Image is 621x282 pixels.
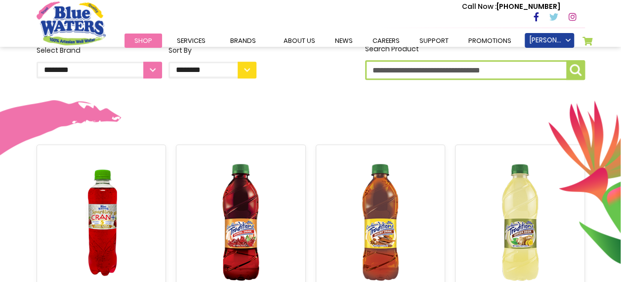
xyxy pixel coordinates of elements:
[37,1,106,45] a: store logo
[230,36,256,45] span: Brands
[363,34,410,48] a: careers
[410,34,458,48] a: support
[274,34,325,48] a: about us
[462,1,497,11] span: Call Now :
[37,45,162,78] label: Select Brand
[168,45,256,56] div: Sort By
[134,36,152,45] span: Shop
[37,62,162,78] select: Select Brand
[462,1,560,12] p: [PHONE_NUMBER]
[525,33,574,48] a: [PERSON_NAME]
[365,44,585,80] label: Search Product
[177,36,206,45] span: Services
[570,64,581,76] img: search-icon.png
[365,60,585,80] input: Search Product
[566,60,585,80] button: Search Product
[325,34,363,48] a: News
[458,34,521,48] a: Promotions
[168,62,256,78] select: Sort By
